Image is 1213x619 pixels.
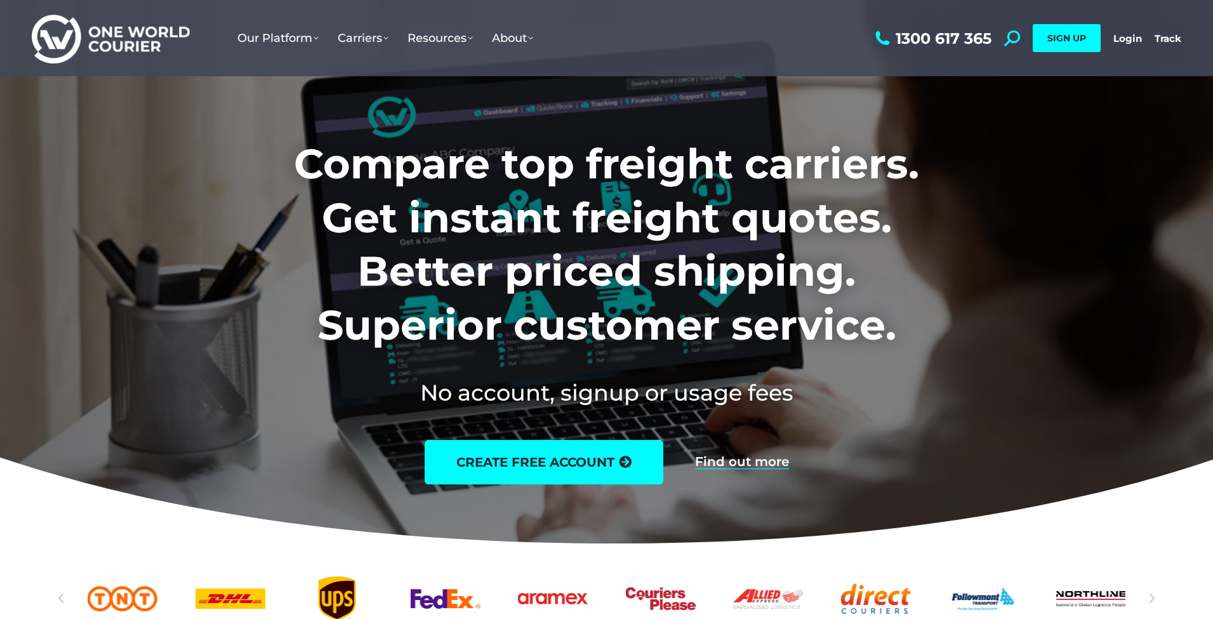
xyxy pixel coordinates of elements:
[398,18,482,58] a: Resources
[1155,32,1181,44] a: Track
[1113,32,1142,44] a: Login
[1047,32,1086,44] span: SIGN UP
[482,18,543,58] a: About
[872,30,991,46] a: 1300 617 365
[492,31,533,45] span: About
[210,137,1003,352] h1: Compare top freight carriers. Get instant freight quotes. Better priced shipping. Superior custom...
[338,31,388,45] span: Carriers
[425,440,663,484] a: create free account
[695,455,789,469] a: Find out more
[237,31,319,45] span: Our Platform
[210,377,1003,408] h2: No account, signup or usage fees
[228,18,328,58] a: Our Platform
[328,18,398,58] a: Carriers
[32,13,190,64] img: One World Courier
[408,31,473,45] span: Resources
[1033,24,1101,52] a: SIGN UP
